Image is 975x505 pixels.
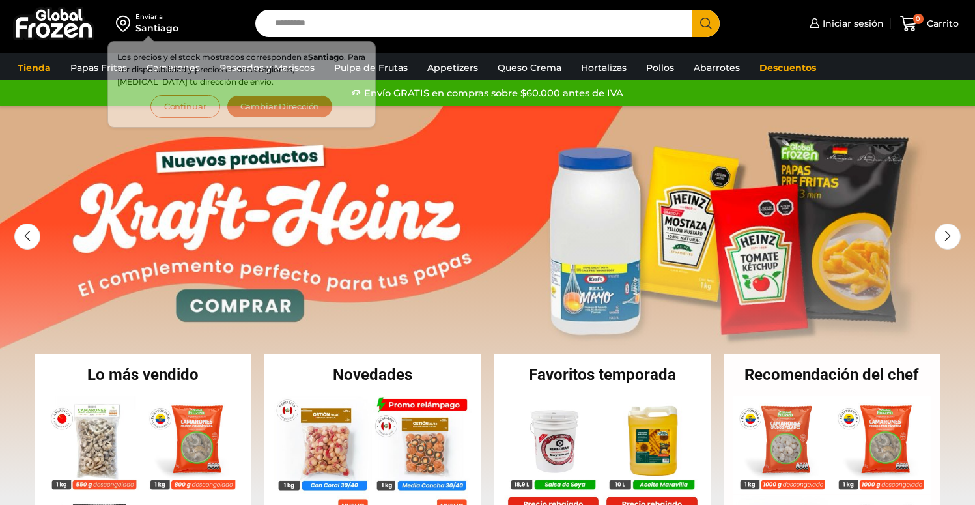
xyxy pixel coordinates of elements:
[897,8,962,39] a: 0 Carrito
[35,367,252,382] h2: Lo más vendido
[308,52,344,62] strong: Santiago
[264,367,481,382] h2: Novedades
[11,55,57,80] a: Tienda
[227,95,333,118] button: Cambiar Dirección
[116,12,135,35] img: address-field-icon.svg
[640,55,681,80] a: Pollos
[687,55,746,80] a: Abarrotes
[753,55,823,80] a: Descuentos
[491,55,568,80] a: Queso Crema
[135,22,178,35] div: Santiago
[421,55,485,80] a: Appetizers
[117,51,366,89] p: Los precios y el stock mostrados corresponden a . Para ver disponibilidad y precios en otras regi...
[924,17,959,30] span: Carrito
[806,10,884,36] a: Iniciar sesión
[64,55,134,80] a: Papas Fritas
[150,95,220,118] button: Continuar
[494,367,711,382] h2: Favoritos temporada
[574,55,633,80] a: Hortalizas
[819,17,884,30] span: Iniciar sesión
[692,10,720,37] button: Search button
[724,367,940,382] h2: Recomendación del chef
[135,12,178,22] div: Enviar a
[913,14,924,24] span: 0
